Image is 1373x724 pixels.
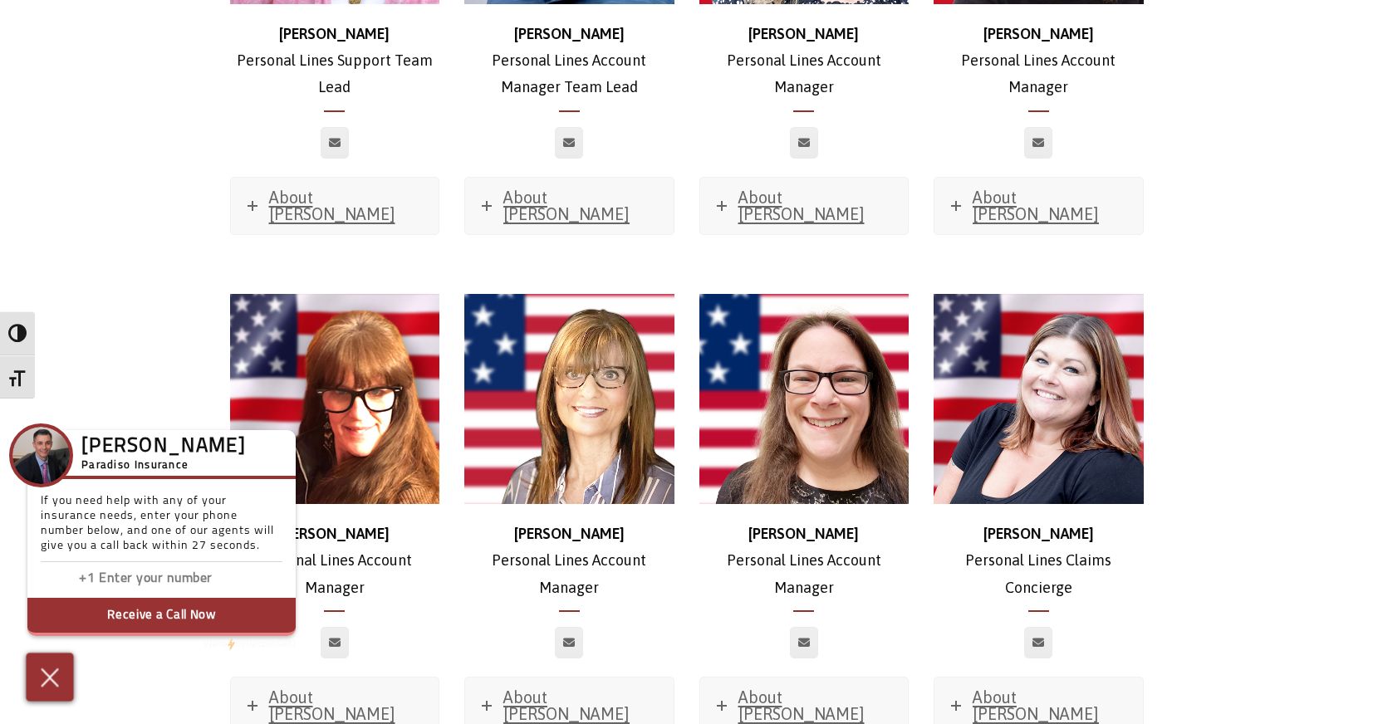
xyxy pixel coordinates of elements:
[203,639,246,649] span: We're by
[99,567,265,591] input: Enter phone number
[934,294,1144,504] img: Amanda_500x500
[230,21,440,101] p: Personal Lines Support Team Lead
[228,638,235,651] img: Powered by icon
[934,21,1144,101] p: Personal Lines Account Manager
[699,521,910,601] p: Personal Lines Account Manager
[738,687,865,723] span: About [PERSON_NAME]
[738,188,865,223] span: About [PERSON_NAME]
[269,687,395,723] span: About [PERSON_NAME]
[81,457,246,475] h5: Paradiso Insurance
[464,21,674,101] p: Personal Lines Account Manager Team Lead
[934,178,1143,234] a: About [PERSON_NAME]
[748,525,859,542] strong: [PERSON_NAME]
[934,521,1144,601] p: Personal Lines Claims Concierge
[27,598,296,636] button: Receive a Call Now
[230,521,440,601] p: Personal Lines Account Manager
[49,567,99,591] input: Enter country code
[230,294,440,504] img: Paula_headshot_500x500
[699,294,910,504] img: New2-500x500
[81,440,246,455] h3: [PERSON_NAME]
[503,687,630,723] span: About [PERSON_NAME]
[514,525,625,542] strong: [PERSON_NAME]
[231,178,439,234] a: About [PERSON_NAME]
[464,294,674,504] img: Tammy-500x500
[748,25,859,42] strong: [PERSON_NAME]
[12,427,70,484] img: Company Icon
[465,178,674,234] a: About [PERSON_NAME]
[700,178,909,234] a: About [PERSON_NAME]
[699,21,910,101] p: Personal Lines Account Manager
[37,663,64,692] img: Cross icon
[279,525,390,542] strong: [PERSON_NAME]
[973,687,1099,723] span: About [PERSON_NAME]
[973,188,1099,223] span: About [PERSON_NAME]
[983,525,1094,542] strong: [PERSON_NAME]
[983,25,1094,42] strong: [PERSON_NAME]
[269,188,395,223] span: About [PERSON_NAME]
[41,494,282,562] p: If you need help with any of your insurance needs, enter your phone number below, and one of our ...
[279,25,390,42] strong: [PERSON_NAME]
[503,188,630,223] span: About [PERSON_NAME]
[464,521,674,601] p: Personal Lines Account Manager
[514,25,625,42] strong: [PERSON_NAME]
[203,639,296,649] a: We'rePowered by iconbyResponseiQ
